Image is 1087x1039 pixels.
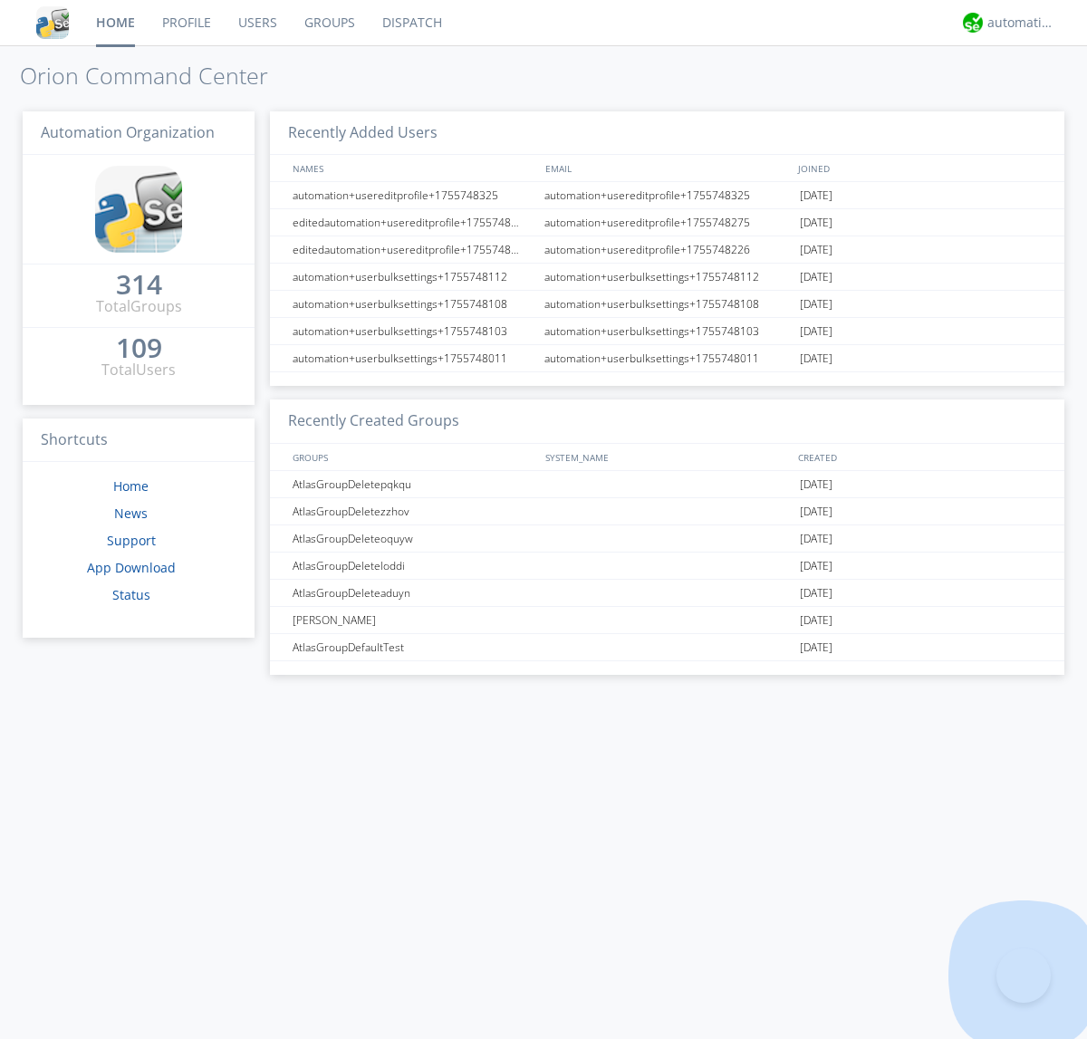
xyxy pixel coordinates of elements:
span: [DATE] [800,498,832,525]
div: automation+atlas [987,14,1055,32]
a: editedautomation+usereditprofile+1755748226automation+usereditprofile+1755748226[DATE] [270,236,1064,264]
div: NAMES [288,155,536,181]
a: automation+userbulksettings+1755748011automation+userbulksettings+1755748011[DATE] [270,345,1064,372]
span: Automation Organization [41,122,215,142]
div: AtlasGroupDeletezzhov [288,498,539,524]
div: AtlasGroupDeleteloddi [288,553,539,579]
a: editedautomation+usereditprofile+1755748275automation+usereditprofile+1755748275[DATE] [270,209,1064,236]
div: automation+usereditprofile+1755748275 [540,209,795,236]
div: editedautomation+usereditprofile+1755748226 [288,236,539,263]
a: AtlasGroupDefaultTest[DATE] [270,634,1064,661]
div: automation+userbulksettings+1755748112 [288,264,539,290]
a: automation+usereditprofile+1755748325automation+usereditprofile+1755748325[DATE] [270,182,1064,209]
div: CREATED [794,444,1047,470]
span: [DATE] [800,607,832,634]
div: EMAIL [541,155,794,181]
a: AtlasGroupDeletepqkqu[DATE] [270,471,1064,498]
span: [DATE] [800,318,832,345]
h3: Recently Created Groups [270,399,1064,444]
span: [DATE] [800,525,832,553]
a: 109 [116,339,162,360]
a: AtlasGroupDeleteoquyw[DATE] [270,525,1064,553]
div: automation+usereditprofile+1755748325 [540,182,795,208]
img: cddb5a64eb264b2086981ab96f4c1ba7 [95,166,182,253]
span: [DATE] [800,291,832,318]
span: [DATE] [800,236,832,264]
a: automation+userbulksettings+1755748103automation+userbulksettings+1755748103[DATE] [270,318,1064,345]
div: automation+usereditprofile+1755748226 [540,236,795,263]
a: News [114,505,148,522]
div: 314 [116,275,162,293]
img: d2d01cd9b4174d08988066c6d424eccd [963,13,983,33]
span: [DATE] [800,345,832,372]
div: editedautomation+usereditprofile+1755748275 [288,209,539,236]
a: Support [107,532,156,549]
div: Total Groups [96,296,182,317]
div: [PERSON_NAME] [288,607,539,633]
a: [PERSON_NAME][DATE] [270,607,1064,634]
img: cddb5a64eb264b2086981ab96f4c1ba7 [36,6,69,39]
div: automation+usereditprofile+1755748325 [288,182,539,208]
a: automation+userbulksettings+1755748112automation+userbulksettings+1755748112[DATE] [270,264,1064,291]
div: automation+userbulksettings+1755748103 [540,318,795,344]
div: AtlasGroupDeletepqkqu [288,471,539,497]
span: [DATE] [800,264,832,291]
span: [DATE] [800,553,832,580]
h3: Shortcuts [23,418,255,463]
div: AtlasGroupDeleteaduyn [288,580,539,606]
a: AtlasGroupDeletezzhov[DATE] [270,498,1064,525]
a: Home [113,477,149,495]
a: AtlasGroupDeleteloddi[DATE] [270,553,1064,580]
span: [DATE] [800,209,832,236]
a: automation+userbulksettings+1755748108automation+userbulksettings+1755748108[DATE] [270,291,1064,318]
span: [DATE] [800,634,832,661]
a: 314 [116,275,162,296]
div: SYSTEM_NAME [541,444,794,470]
div: AtlasGroupDefaultTest [288,634,539,660]
div: automation+userbulksettings+1755748108 [540,291,795,317]
div: JOINED [794,155,1047,181]
div: automation+userbulksettings+1755748103 [288,318,539,344]
span: [DATE] [800,182,832,209]
span: [DATE] [800,580,832,607]
div: GROUPS [288,444,536,470]
div: automation+userbulksettings+1755748011 [288,345,539,371]
div: automation+userbulksettings+1755748011 [540,345,795,371]
div: AtlasGroupDeleteoquyw [288,525,539,552]
div: automation+userbulksettings+1755748108 [288,291,539,317]
div: 109 [116,339,162,357]
a: App Download [87,559,176,576]
div: Total Users [101,360,176,380]
span: [DATE] [800,471,832,498]
a: AtlasGroupDeleteaduyn[DATE] [270,580,1064,607]
h3: Recently Added Users [270,111,1064,156]
div: automation+userbulksettings+1755748112 [540,264,795,290]
iframe: Toggle Customer Support [996,948,1051,1003]
a: Status [112,586,150,603]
